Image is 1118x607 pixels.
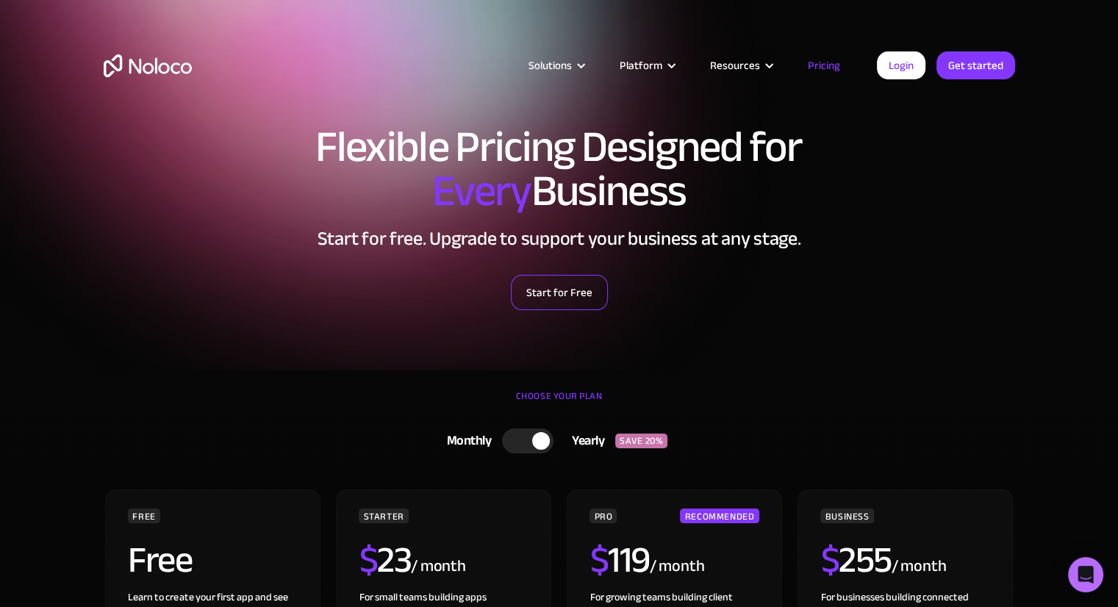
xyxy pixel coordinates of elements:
[104,228,1015,250] h2: Start for free. Upgrade to support your business at any stage.
[104,385,1015,422] div: CHOOSE YOUR PLAN
[710,56,760,75] div: Resources
[128,509,160,523] div: FREE
[128,542,192,578] h2: Free
[680,509,759,523] div: RECOMMENDED
[411,555,466,578] div: / month
[553,430,615,452] div: Yearly
[590,509,617,523] div: PRO
[511,275,608,310] a: Start for Free
[820,525,839,595] span: $
[877,51,925,79] a: Login
[649,555,704,578] div: / month
[820,542,891,578] h2: 255
[359,509,408,523] div: STARTER
[601,56,692,75] div: Platform
[936,51,1015,79] a: Get started
[359,542,411,578] h2: 23
[1068,557,1103,592] div: Open Intercom Messenger
[104,125,1015,213] h1: Flexible Pricing Designed for Business
[789,56,859,75] a: Pricing
[590,525,608,595] span: $
[692,56,789,75] div: Resources
[528,56,572,75] div: Solutions
[429,430,503,452] div: Monthly
[432,150,531,232] span: Every
[359,525,377,595] span: $
[590,542,649,578] h2: 119
[820,509,873,523] div: BUSINESS
[104,54,192,77] a: home
[510,56,601,75] div: Solutions
[620,56,662,75] div: Platform
[615,434,667,448] div: SAVE 20%
[891,555,946,578] div: / month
